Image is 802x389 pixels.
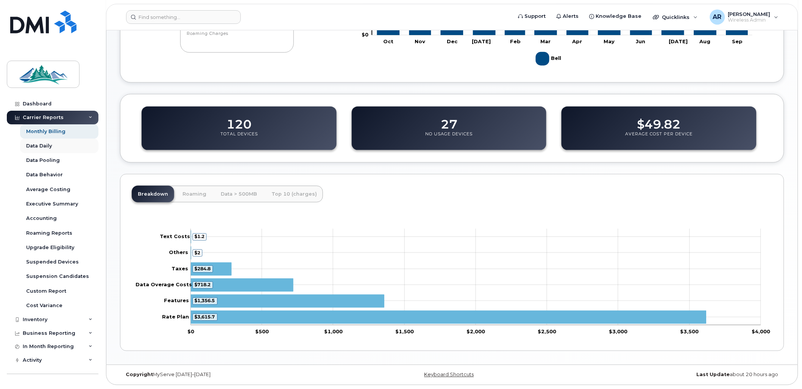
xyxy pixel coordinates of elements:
[563,372,784,378] div: about 20 hours ago
[697,372,730,378] strong: Last Update
[472,38,491,44] tspan: [DATE]
[415,38,426,44] tspan: Nov
[384,38,394,44] tspan: Oct
[536,49,563,69] g: Legend
[255,329,269,335] tspan: $500
[426,131,473,145] p: No Usage Devices
[700,38,711,44] tspan: Aug
[226,110,251,131] dd: 120
[172,266,188,272] tspan: Taxes
[265,186,323,202] a: Top 10 (charges)
[752,329,771,335] tspan: $4,000
[194,266,211,272] tspan: $284.8
[713,13,722,22] span: AR
[680,329,699,335] tspan: $3,500
[191,231,706,324] g: Series
[194,298,215,304] tspan: $1,356.5
[669,38,688,44] tspan: [DATE]
[636,38,646,44] tspan: Jun
[136,282,192,288] tspan: Data Overage Costs
[324,329,343,335] tspan: $1,000
[536,49,563,69] g: Bell
[126,372,153,378] strong: Copyright
[362,31,368,38] tspan: $0
[441,110,457,131] dd: 27
[162,314,189,320] tspan: Rate Plan
[604,38,615,44] tspan: May
[662,14,690,20] span: Quicklinks
[728,17,771,23] span: Wireless Admin
[220,131,258,145] p: Total Devices
[538,329,557,335] tspan: $2,500
[447,38,458,44] tspan: Dec
[120,372,342,378] div: MyServe [DATE]–[DATE]
[164,298,189,304] tspan: Features
[551,9,584,24] a: Alerts
[194,250,200,256] tspan: $2
[187,31,287,44] p: Roaming Charges
[424,372,474,378] a: Keyboard Shortcuts
[132,186,174,202] a: Breakdown
[596,13,642,20] span: Knowledge Base
[194,234,204,240] tspan: $1.2
[728,11,771,17] span: [PERSON_NAME]
[160,234,190,240] tspan: Text Costs
[541,38,551,44] tspan: Mar
[563,13,579,20] span: Alerts
[194,314,215,320] tspan: $3,615.7
[395,329,414,335] tspan: $1,500
[584,9,647,24] a: Knowledge Base
[194,282,211,288] tspan: $718.2
[705,9,784,25] div: Aneesh Retnakaran
[126,10,241,24] input: Find something...
[467,329,485,335] tspan: $2,000
[136,229,771,335] g: Chart
[176,186,212,202] a: Roaming
[637,110,681,131] dd: $49.82
[732,38,743,44] tspan: Sep
[510,38,521,44] tspan: Feb
[609,329,628,335] tspan: $3,000
[187,329,194,335] tspan: $0
[525,13,546,20] span: Support
[626,131,693,145] p: Average Cost Per Device
[572,38,582,44] tspan: Apr
[513,9,551,24] a: Support
[215,186,263,202] a: Data > 500MB
[169,249,188,256] tspan: Others
[648,9,703,25] div: Quicklinks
